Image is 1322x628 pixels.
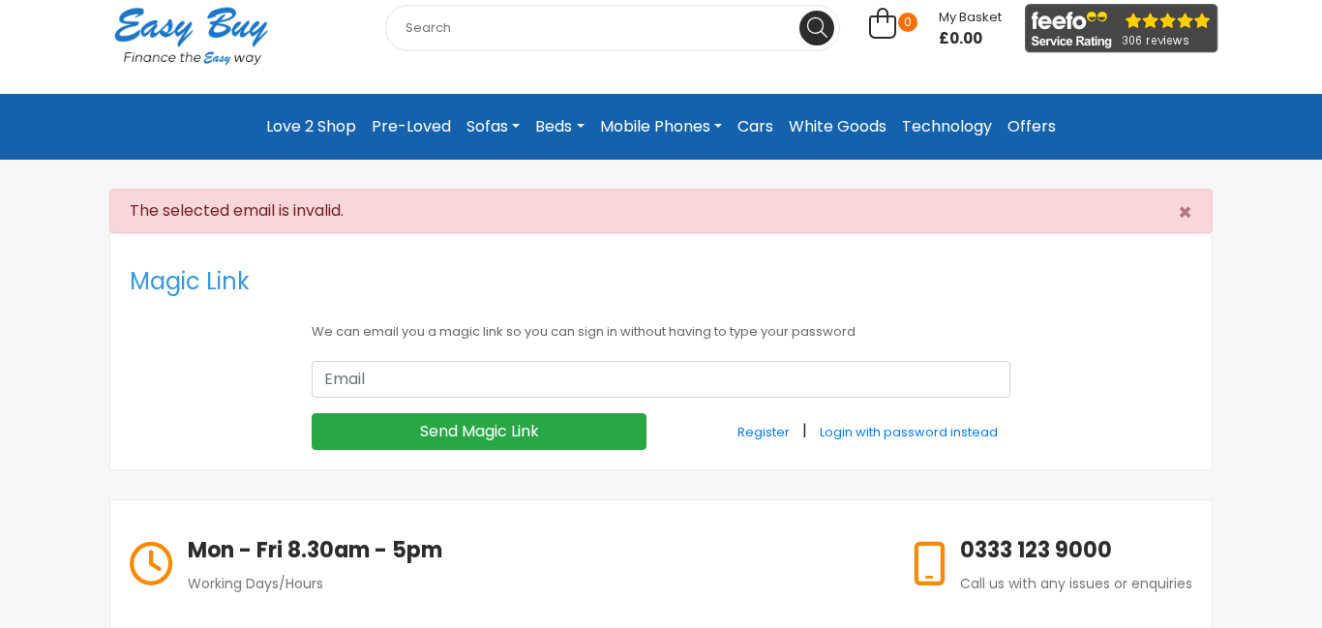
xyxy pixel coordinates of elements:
[820,424,998,440] small: Login with password instead
[725,413,802,450] a: Register
[1158,190,1212,236] button: Close
[737,424,790,440] small: Register
[130,254,1010,311] h4: Magic Link
[188,574,323,593] span: Working Days/Hours
[527,109,591,144] a: Beds
[1025,4,1218,53] img: feefo_logo
[898,13,917,32] span: 0
[960,534,1192,566] h6: 0333 123 9000
[960,574,1192,593] span: Call us with any issues or enquiries
[385,5,840,51] input: Search
[109,189,1213,233] div: The selected email is invalid.
[939,29,1002,48] span: £0.00
[188,534,442,566] h6: Mon - Fri 8.30am - 5pm
[459,109,527,144] a: Sofas
[312,413,646,450] input: Send Magic Link
[894,109,1000,144] a: Technology
[258,109,364,144] a: Love 2 Shop
[939,8,1002,26] span: My Basket
[312,318,1010,345] p: We can email you a magic link so you can sign in without having to type your password
[592,109,730,144] a: Mobile Phones
[364,109,459,144] a: Pre-Loved
[1178,196,1192,228] span: ×
[869,18,1002,41] a: 0 My Basket £0.00
[730,109,781,144] a: Cars
[807,413,1010,450] a: Login with password instead
[781,109,894,144] a: White Goods
[661,413,1025,450] div: |
[1000,109,1064,144] a: Offers
[312,361,1010,398] input: Email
